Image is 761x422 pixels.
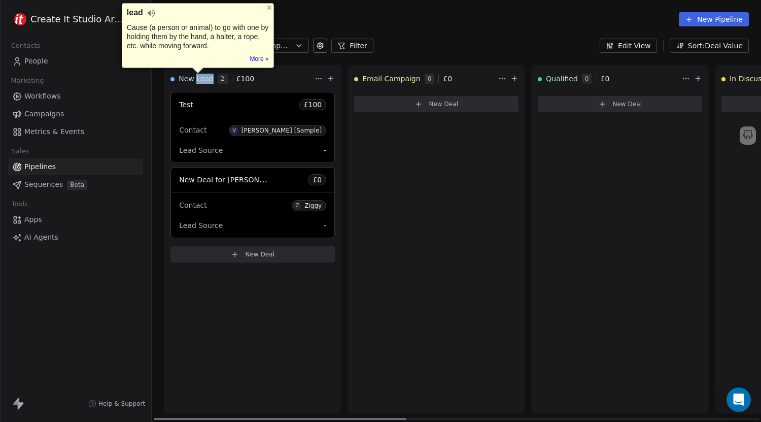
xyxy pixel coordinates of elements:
[600,39,657,53] button: Edit View
[582,74,592,84] span: 0
[179,175,286,184] span: New Deal for [PERSON_NAME]
[179,101,193,109] span: Test
[538,66,680,92] div: Qualified0£0
[24,214,42,225] span: Apps
[304,100,322,110] span: £ 100
[24,126,84,137] span: Metrics & Events
[24,109,64,119] span: Campaigns
[30,13,124,26] span: Create It Studio Architects
[170,92,335,163] div: Test£100ContactV[PERSON_NAME] [Sample]Lead Source-
[179,146,223,154] span: Lead Source
[354,66,496,92] div: Email Campaign0£0
[8,106,143,122] a: Campaigns
[600,74,609,84] span: £ 0
[24,232,58,243] span: AI Agents
[218,74,228,84] span: 2
[24,179,63,190] span: Sequences
[727,387,751,412] div: Open Intercom Messenger
[354,96,518,112] button: New Deal
[304,202,322,209] div: Ziggy
[425,74,435,84] span: 0
[179,126,206,134] span: Contact
[12,11,120,28] button: Create It Studio Architects
[24,56,48,67] span: People
[296,202,299,210] div: Z
[179,74,214,84] span: New Lead
[170,167,335,238] div: New Deal for [PERSON_NAME]£0ContactZZiggyLead Source-
[546,74,578,84] span: Qualified
[170,66,313,92] div: New Lead2£100
[679,12,749,26] button: New Pipeline
[313,175,322,185] span: £ 0
[331,39,373,53] button: Filter
[538,96,702,112] button: New Deal
[8,211,143,228] a: Apps
[8,88,143,105] a: Workflows
[362,74,420,84] span: Email Campaign
[236,74,255,84] span: £ 100
[7,38,45,53] span: Contacts
[245,250,274,258] span: New Deal
[88,400,145,408] a: Help & Support
[324,145,326,155] span: -
[443,74,452,84] span: £ 0
[98,400,145,408] span: Help & Support
[8,176,143,193] a: SequencesBeta
[67,180,87,190] span: Beta
[612,100,642,108] span: New Deal
[7,197,32,212] span: Tools
[179,221,223,230] span: Lead Source
[8,229,143,246] a: AI Agents
[8,158,143,175] a: Pipelines
[7,144,33,159] span: Sales
[232,126,236,135] div: V
[8,53,143,70] a: People
[670,39,749,53] button: Sort: Deal Value
[324,220,326,231] span: -
[8,123,143,140] a: Metrics & Events
[24,161,56,172] span: Pipelines
[241,127,322,134] div: [PERSON_NAME] [Sample]
[24,91,61,102] span: Workflows
[179,201,206,209] span: Contact
[429,100,458,108] span: New Deal
[7,73,48,88] span: Marketing
[14,13,26,25] img: Logo_Red%20Dot%20-%20White.png
[170,246,335,263] button: New Deal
